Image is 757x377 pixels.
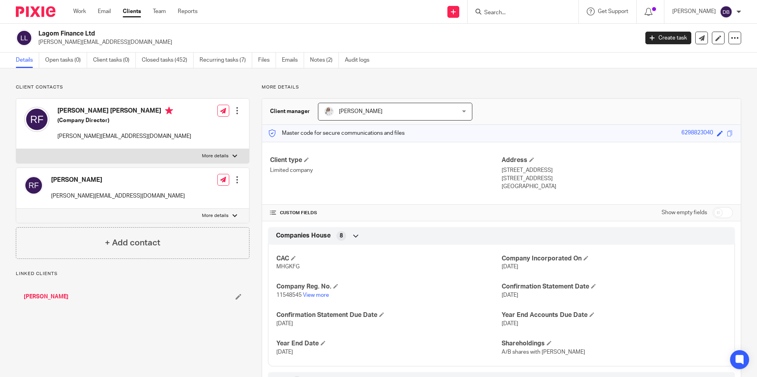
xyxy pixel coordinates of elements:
[502,283,727,291] h4: Confirmation Statement Date
[276,232,331,240] span: Companies House
[142,53,194,68] a: Closed tasks (452)
[38,38,633,46] p: [PERSON_NAME][EMAIL_ADDRESS][DOMAIN_NAME]
[340,232,343,240] span: 8
[310,53,339,68] a: Notes (2)
[645,32,691,44] a: Create task
[276,283,501,291] h4: Company Reg. No.
[153,8,166,15] a: Team
[276,264,300,270] span: MHGKFG
[276,349,293,355] span: [DATE]
[24,107,49,132] img: svg%3E
[270,166,501,174] p: Limited company
[345,53,375,68] a: Audit logs
[16,271,249,277] p: Linked clients
[270,107,310,115] h3: Client manager
[202,153,228,159] p: More details
[483,9,555,17] input: Search
[258,53,276,68] a: Files
[16,53,39,68] a: Details
[123,8,141,15] a: Clients
[502,166,733,174] p: [STREET_ADDRESS]
[276,292,302,298] span: 11548545
[276,321,293,326] span: [DATE]
[502,292,518,298] span: [DATE]
[324,107,334,116] img: Daisy.JPG
[51,176,185,184] h4: [PERSON_NAME]
[502,349,585,355] span: A/B shares with [PERSON_NAME]
[16,84,249,90] p: Client contacts
[38,30,514,38] h2: Lagom Finance Ltd
[262,84,741,90] p: More details
[502,254,727,263] h4: Company Incorporated On
[178,8,198,15] a: Reports
[502,311,727,319] h4: Year End Accounts Due Date
[303,292,329,298] a: View more
[662,209,707,217] label: Show empty fields
[16,6,55,17] img: Pixie
[57,117,191,124] h5: (Company Director)
[200,53,252,68] a: Recurring tasks (7)
[270,156,501,164] h4: Client type
[45,53,87,68] a: Open tasks (0)
[502,321,518,326] span: [DATE]
[681,129,713,138] div: 6298823040
[51,192,185,200] p: [PERSON_NAME][EMAIL_ADDRESS][DOMAIN_NAME]
[502,264,518,270] span: [DATE]
[268,129,405,137] p: Master code for secure communications and files
[598,9,628,14] span: Get Support
[73,8,86,15] a: Work
[24,176,43,195] img: svg%3E
[98,8,111,15] a: Email
[276,254,501,263] h4: CAC
[57,107,191,117] h4: [PERSON_NAME] [PERSON_NAME]
[502,175,733,183] p: [STREET_ADDRESS]
[165,107,173,115] i: Primary
[720,6,732,18] img: svg%3E
[24,293,68,301] a: [PERSON_NAME]
[270,210,501,216] h4: CUSTOM FIELDS
[339,109,382,114] span: [PERSON_NAME]
[502,339,727,348] h4: Shareholdings
[282,53,304,68] a: Emails
[57,132,191,140] p: [PERSON_NAME][EMAIL_ADDRESS][DOMAIN_NAME]
[502,183,733,190] p: [GEOGRAPHIC_DATA]
[276,311,501,319] h4: Confirmation Statement Due Date
[16,30,32,46] img: svg%3E
[502,156,733,164] h4: Address
[202,213,228,219] p: More details
[93,53,136,68] a: Client tasks (0)
[276,339,501,348] h4: Year End Date
[672,8,716,15] p: [PERSON_NAME]
[105,237,160,249] h4: + Add contact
